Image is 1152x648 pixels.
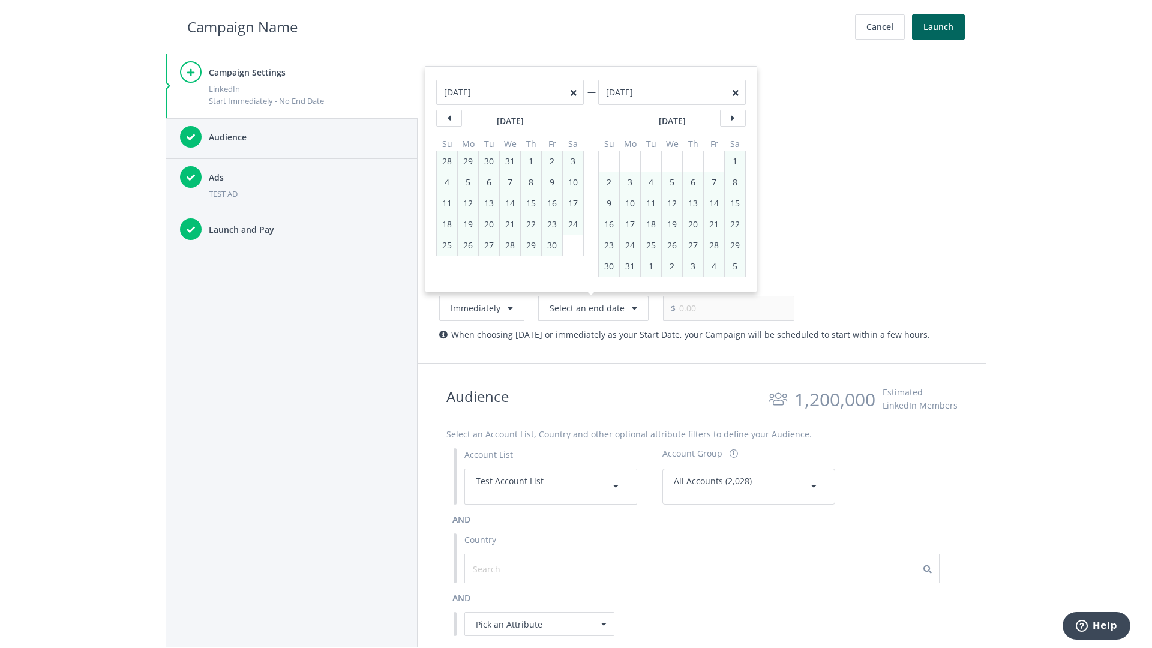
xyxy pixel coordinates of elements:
[599,137,620,151] th: Su
[479,193,499,214] div: 13
[599,214,619,235] div: 16
[733,89,739,97] button: close
[458,235,478,256] div: 26
[479,235,499,256] div: 27
[563,214,583,235] div: 24
[727,151,743,172] div: 1
[662,235,682,256] div: 26
[542,193,562,214] div: 16
[727,256,743,277] div: 5
[641,137,662,151] th: Tu
[187,16,298,38] h2: Campaign Name
[473,562,580,575] input: Search
[437,214,457,235] div: 18
[664,256,680,277] div: 2
[565,151,581,172] div: 3
[521,193,541,214] div: 15
[794,385,875,413] div: 1,200,000
[209,83,403,95] div: LinkedIn
[523,151,539,172] div: 1
[446,428,812,441] label: Select an Account List, Country and other optional attribute filters to define your Audience.
[704,193,724,214] div: 14
[458,214,478,235] div: 19
[452,514,470,525] span: and
[521,214,541,235] div: 22
[704,137,725,151] th: Fr
[674,475,752,487] span: All Accounts (2,028)
[544,172,560,193] div: 9
[664,172,680,193] div: 5
[500,193,520,214] div: 14
[662,137,683,151] th: We
[599,235,619,256] div: 23
[1063,612,1130,642] iframe: Opens a widget where you can find more information
[542,137,563,151] th: Fr
[674,475,824,499] div: All Accounts (2,028)
[542,235,562,256] div: 30
[683,137,704,151] th: Th
[479,137,500,151] th: Tu
[641,193,661,214] div: 11
[706,172,722,193] div: 7
[683,193,703,214] div: 13
[683,235,703,256] div: 27
[209,95,403,107] div: Start Immediately - No End Date
[641,235,661,256] div: 25
[620,214,640,235] div: 17
[209,188,403,200] div: TEST AD
[643,256,659,277] div: 1
[563,137,584,151] th: Sa
[439,296,524,321] button: Immediately
[500,214,520,235] div: 21
[620,193,640,214] div: 10
[436,115,584,128] caption: [DATE]
[704,235,724,256] div: 28
[439,172,455,193] div: 4
[437,151,457,172] div: 28
[620,137,641,151] th: Mo
[599,256,619,277] div: 30
[912,14,965,40] button: Launch
[502,172,518,193] div: 7
[663,296,676,321] span: $
[571,89,577,97] button: close
[458,137,479,151] th: Mo
[622,172,638,193] div: 3
[542,214,562,235] div: 23
[452,592,470,604] span: and
[727,172,743,193] div: 8
[460,172,476,193] div: 5
[521,137,542,151] th: Th
[598,115,746,128] caption: [DATE]
[464,533,496,547] label: Country
[662,447,722,460] div: Account Group
[521,235,541,256] div: 29
[643,172,659,193] div: 4
[683,214,703,235] div: 20
[209,171,403,184] h4: Ads
[458,193,478,214] div: 12
[209,66,403,79] h4: Campaign Settings
[209,223,403,236] h4: Launch and Pay
[500,151,520,172] div: 31
[563,172,583,193] div: 10
[458,151,478,172] div: 29
[725,235,745,256] div: 29
[883,386,958,412] div: Estimated LinkedIn Members
[209,131,403,144] h4: Audience
[437,235,457,256] div: 25
[481,172,497,193] div: 6
[479,214,499,235] div: 20
[620,235,640,256] div: 24
[725,214,745,235] div: 22
[544,151,560,172] div: 2
[662,214,682,235] div: 19
[523,172,539,193] div: 8
[479,151,499,172] div: 30
[437,137,458,151] th: Su
[476,475,544,487] span: Test Account List
[706,256,722,277] div: 4
[725,137,746,151] th: Sa
[601,172,617,193] div: 2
